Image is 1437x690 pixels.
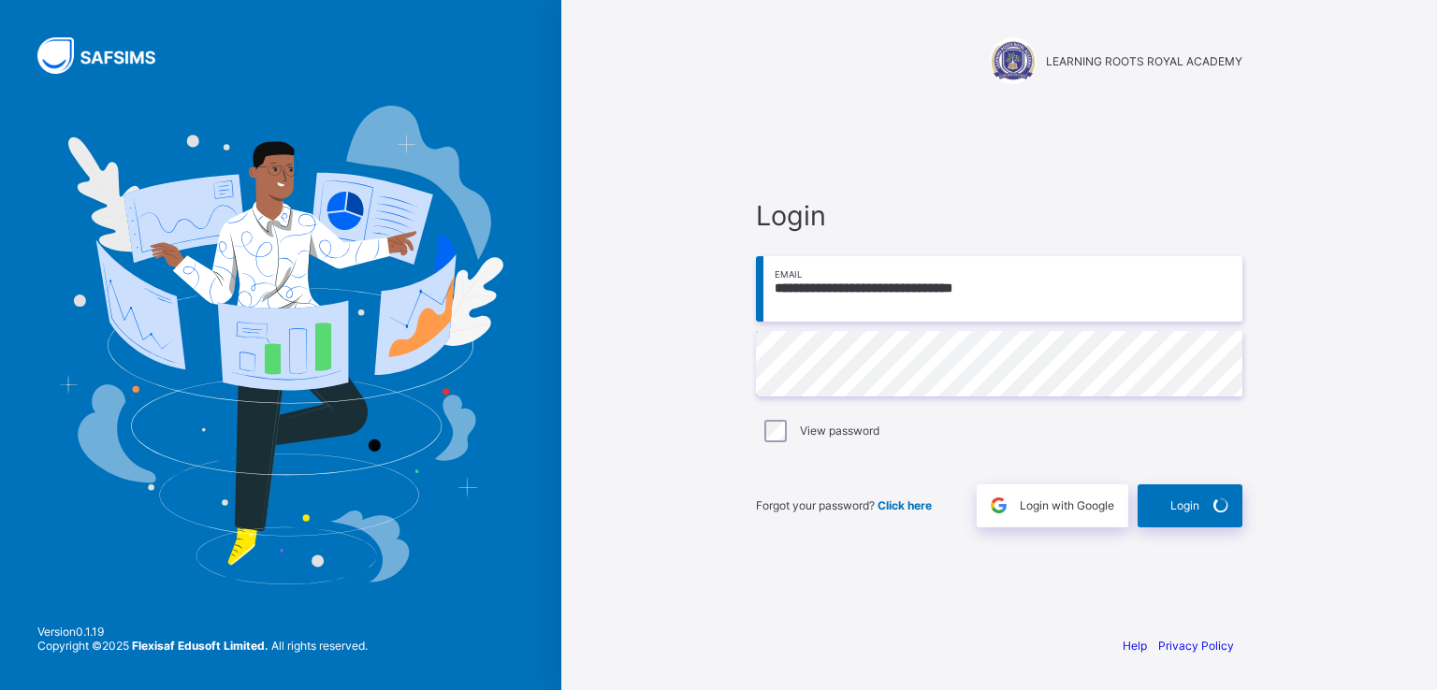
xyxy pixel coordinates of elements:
img: google.396cfc9801f0270233282035f929180a.svg [988,495,1009,516]
a: Privacy Policy [1158,639,1234,653]
span: Copyright © 2025 All rights reserved. [37,639,368,653]
label: View password [800,424,879,438]
span: Version 0.1.19 [37,625,368,639]
img: Hero Image [58,106,503,584]
a: Help [1123,639,1147,653]
span: Login [756,199,1242,232]
span: Forgot your password? [756,498,932,512]
span: LEARNING ROOTS ROYAL ACADEMY [1046,54,1242,68]
span: Login with Google [1020,498,1114,512]
span: Login [1170,498,1199,512]
strong: Flexisaf Edusoft Limited. [132,639,269,653]
a: Click here [878,498,932,512]
img: SAFSIMS Logo [37,37,178,74]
